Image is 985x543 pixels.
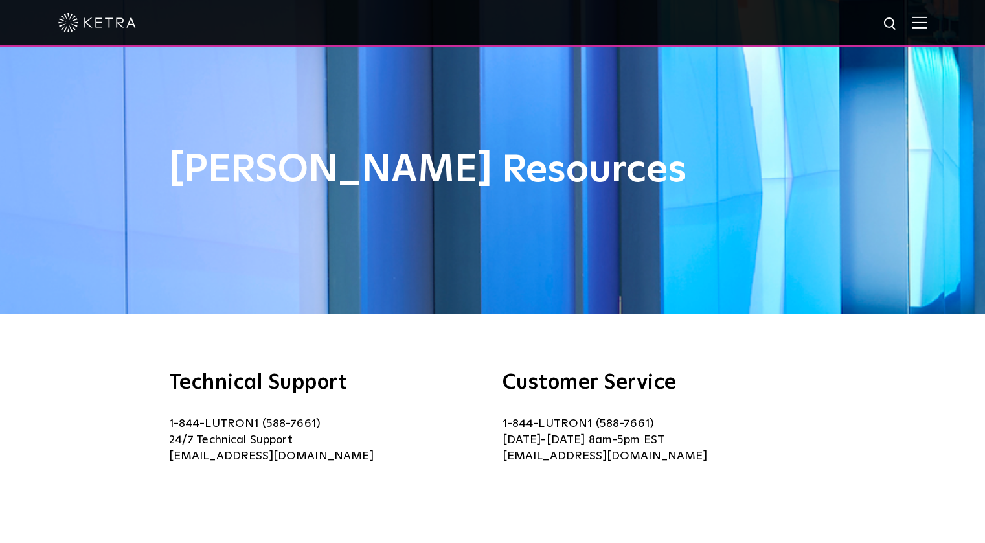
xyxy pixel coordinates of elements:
[883,16,899,32] img: search icon
[912,16,927,29] img: Hamburger%20Nav.svg
[503,416,817,465] p: 1-844-LUTRON1 (588-7661) [DATE]-[DATE] 8am-5pm EST [EMAIL_ADDRESS][DOMAIN_NAME]
[58,13,136,32] img: ketra-logo-2019-white
[503,373,817,393] h3: Customer Service
[169,373,483,393] h3: Technical Support
[169,149,817,192] h1: [PERSON_NAME] Resources
[169,450,374,462] a: [EMAIL_ADDRESS][DOMAIN_NAME]
[169,416,483,465] p: 1-844-LUTRON1 (588-7661) 24/7 Technical Support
